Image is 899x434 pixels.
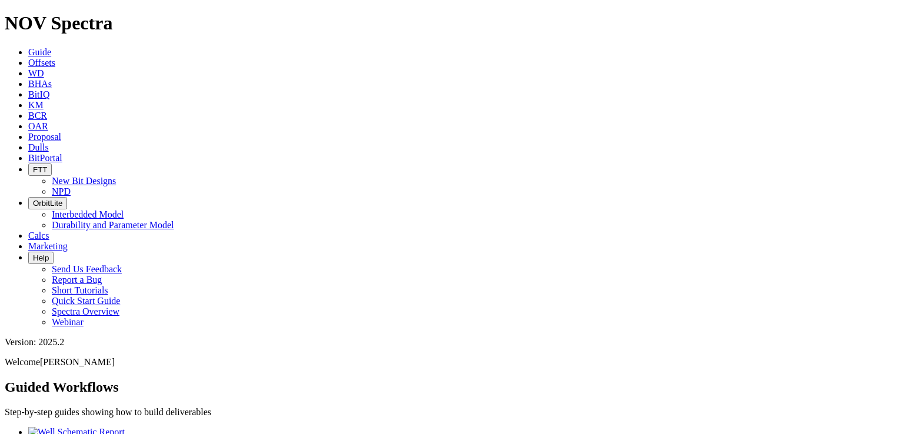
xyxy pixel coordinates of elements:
a: Proposal [28,132,61,142]
a: NPD [52,186,71,196]
a: Calcs [28,231,49,241]
div: Version: 2025.2 [5,337,894,348]
a: Interbedded Model [52,209,124,219]
a: Durability and Parameter Model [52,220,174,230]
a: BitPortal [28,153,62,163]
h2: Guided Workflows [5,379,894,395]
a: BitIQ [28,89,49,99]
a: Offsets [28,58,55,68]
a: Quick Start Guide [52,296,120,306]
a: New Bit Designs [52,176,116,186]
span: FTT [33,165,47,174]
a: BHAs [28,79,52,89]
h1: NOV Spectra [5,12,894,34]
span: OrbitLite [33,199,62,208]
p: Step-by-step guides showing how to build deliverables [5,407,894,418]
a: OAR [28,121,48,131]
a: Guide [28,47,51,57]
span: Help [33,253,49,262]
a: Short Tutorials [52,285,108,295]
button: Help [28,252,54,264]
a: Webinar [52,317,84,327]
button: OrbitLite [28,197,67,209]
a: Send Us Feedback [52,264,122,274]
a: Marketing [28,241,68,251]
a: BCR [28,111,47,121]
a: Report a Bug [52,275,102,285]
a: Spectra Overview [52,306,119,316]
p: Welcome [5,357,894,368]
button: FTT [28,163,52,176]
span: [PERSON_NAME] [40,357,115,367]
a: Dulls [28,142,49,152]
a: KM [28,100,44,110]
a: WD [28,68,44,78]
